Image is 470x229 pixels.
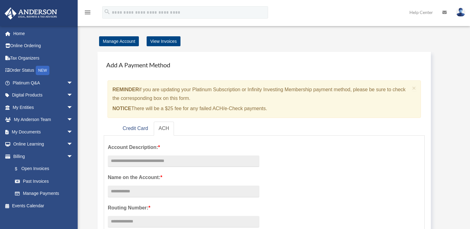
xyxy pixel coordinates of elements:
[67,101,79,114] span: arrow_drop_down
[99,36,139,46] a: Manage Account
[67,126,79,138] span: arrow_drop_down
[4,200,82,212] a: Events Calendar
[4,52,82,64] a: Tax Organizers
[108,173,259,182] label: Name on the Account:
[3,7,59,20] img: Anderson Advisors Platinum Portal
[112,106,131,111] strong: NOTICE
[107,80,421,118] div: if you are updating your Platinum Subscription or Infinity Investing Membership payment method, p...
[4,89,82,101] a: Digital Productsarrow_drop_down
[67,77,79,89] span: arrow_drop_down
[4,101,82,114] a: My Entitiesarrow_drop_down
[412,84,416,92] span: ×
[112,104,410,113] p: There will be a $25 fee for any failed ACH/e-Check payments.
[9,175,82,187] a: Past Invoices
[154,122,174,136] a: ACH
[118,122,153,136] a: Credit Card
[4,138,82,150] a: Online Learningarrow_drop_down
[108,204,259,212] label: Routing Number:
[412,85,416,91] button: Close
[18,165,21,173] span: $
[67,138,79,151] span: arrow_drop_down
[36,66,49,75] div: NEW
[112,87,139,92] strong: REMINDER
[4,27,82,40] a: Home
[67,89,79,102] span: arrow_drop_down
[4,40,82,52] a: Online Ordering
[9,187,79,200] a: Manage Payments
[84,9,91,16] i: menu
[456,8,465,17] img: User Pic
[104,8,111,15] i: search
[4,64,82,77] a: Order StatusNEW
[84,11,91,16] a: menu
[4,77,82,89] a: Platinum Q&Aarrow_drop_down
[108,143,259,152] label: Account Description:
[147,36,180,46] a: View Invoices
[4,150,82,163] a: Billingarrow_drop_down
[104,58,425,72] h4: Add A Payment Method
[67,114,79,126] span: arrow_drop_down
[4,114,82,126] a: My Anderson Teamarrow_drop_down
[9,163,82,175] a: $Open Invoices
[67,150,79,163] span: arrow_drop_down
[4,126,82,138] a: My Documentsarrow_drop_down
